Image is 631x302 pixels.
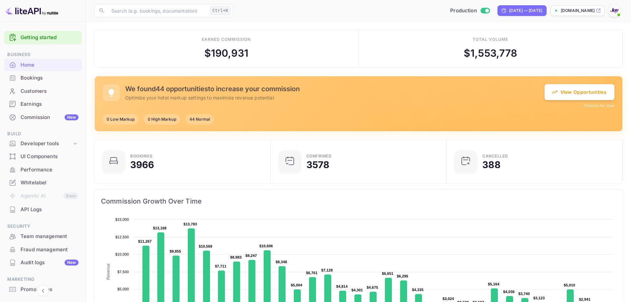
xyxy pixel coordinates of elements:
[106,264,111,280] text: Revenue
[306,154,332,158] div: Confirmed
[321,268,333,272] text: $7,128
[21,114,79,121] div: Commission
[4,230,82,242] a: Team management
[503,290,515,294] text: $4,036
[4,203,82,216] div: API Logs
[4,111,82,123] a: CommissionNew
[21,140,72,148] div: Developer tools
[117,270,129,274] text: $7,500
[450,7,477,15] span: Production
[382,272,394,275] text: $6,651
[4,283,82,296] div: Promo codes
[215,264,227,268] text: $7,711
[561,8,595,14] p: [DOMAIN_NAME]
[579,297,591,301] text: $2,941
[482,160,500,169] div: 388
[4,283,82,295] a: Promo codes
[21,286,79,293] div: Promo codes
[4,59,82,72] div: Home
[584,103,614,109] button: Dismiss for now
[473,36,508,42] div: Total volume
[367,285,378,289] text: $4,675
[336,284,348,288] text: $4,814
[4,72,82,84] a: Bookings
[564,283,575,287] text: $5,010
[4,176,82,189] a: Whitelabel
[130,160,154,169] div: 3966
[4,230,82,243] div: Team management
[115,252,129,256] text: $10,000
[351,288,363,292] text: $4,301
[199,244,212,248] text: $10,569
[101,196,616,207] span: Commission Growth Over Time
[21,233,79,240] div: Team management
[245,254,257,258] text: $9,247
[21,61,79,69] div: Home
[115,235,129,239] text: $12,500
[4,150,82,162] a: UI Components
[447,7,492,15] div: Switch to Sandbox mode
[103,116,138,122] span: 0 Low Markup
[107,4,207,17] input: Search (e.g. bookings, documentation)
[4,203,82,215] a: API Logs
[4,98,82,110] a: Earnings
[4,163,82,176] a: Performance
[115,217,129,221] text: $15,000
[37,285,49,297] button: Collapse navigation
[21,259,79,267] div: Audit logs
[153,226,167,230] text: $13,168
[4,59,82,71] a: Home
[21,88,79,95] div: Customers
[21,206,79,213] div: API Logs
[4,150,82,163] div: UI Components
[65,260,79,266] div: New
[482,154,508,158] div: CANCELLED
[21,153,79,160] div: UI Components
[545,84,614,100] button: View Opportunities
[21,34,79,41] a: Getting started
[202,36,251,42] div: Earned commission
[609,5,620,16] img: With Joy
[117,287,129,291] text: $5,000
[397,274,408,278] text: $6,295
[4,72,82,85] div: Bookings
[412,288,424,292] text: $4,335
[259,244,273,248] text: $10,606
[21,166,79,174] div: Performance
[4,85,82,98] div: Customers
[306,160,330,169] div: 3578
[533,296,545,300] text: $3,123
[5,5,58,16] img: LiteAPI logo
[65,114,79,120] div: New
[4,31,82,44] div: Getting started
[21,179,79,187] div: Whitelabel
[144,116,180,122] span: 0 High Markup
[4,256,82,269] div: Audit logsNew
[185,116,214,122] span: 44 Normal
[230,255,242,259] text: $8,983
[170,249,181,253] text: $9,855
[21,100,79,108] div: Earnings
[21,246,79,254] div: Fraud management
[210,6,231,15] div: Ctrl+K
[4,256,82,269] a: Audit logsNew
[130,154,152,158] div: Bookings
[509,8,542,14] div: [DATE] — [DATE]
[125,94,545,101] p: Optimize your hotel markup settings to maximize revenue potential
[204,46,248,61] div: $ 190,931
[4,130,82,138] span: Build
[4,276,82,283] span: Marketing
[291,283,302,287] text: $5,004
[4,111,82,124] div: CommissionNew
[4,138,82,150] div: Developer tools
[4,243,82,256] a: Fraud management
[4,98,82,111] div: Earnings
[125,85,545,93] h5: We found 44 opportunities to increase your commission
[138,239,152,243] text: $11,267
[4,51,82,58] span: Business
[184,222,197,226] text: $13,783
[518,292,530,296] text: $3,740
[276,260,287,264] text: $8,348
